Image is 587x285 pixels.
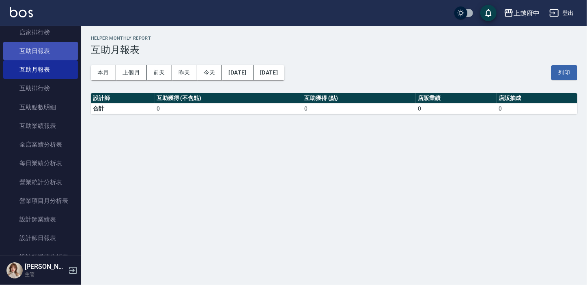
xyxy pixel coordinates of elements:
td: 0 [416,103,497,114]
td: 合計 [91,103,155,114]
a: 互助點數明細 [3,98,78,117]
td: 0 [497,103,577,114]
h5: [PERSON_NAME] [25,263,66,271]
a: 設計師業績表 [3,210,78,229]
button: 上個月 [116,65,147,80]
a: 營業項目月分析表 [3,191,78,210]
td: 0 [155,103,302,114]
button: 前天 [147,65,172,80]
th: 設計師 [91,93,155,104]
a: 設計師日報表 [3,229,78,247]
div: 上越府中 [514,8,540,18]
a: 全店業績分析表 [3,135,78,154]
button: [DATE] [222,65,253,80]
a: 互助日報表 [3,42,78,60]
p: 主管 [25,271,66,278]
button: 今天 [197,65,222,80]
table: a dense table [91,93,577,114]
img: Logo [10,7,33,17]
button: 昨天 [172,65,197,80]
button: 本月 [91,65,116,80]
a: 互助業績報表 [3,117,78,135]
h3: 互助月報表 [91,44,577,55]
a: 互助排行榜 [3,79,78,98]
td: 0 [302,103,416,114]
button: save [480,5,497,21]
a: 每日業績分析表 [3,154,78,172]
button: 列印 [551,65,577,80]
button: 登出 [546,6,577,21]
h2: Helper Monthly Report [91,36,577,41]
img: Person [6,262,23,279]
th: 店販抽成 [497,93,577,104]
a: 互助月報表 [3,60,78,79]
a: 設計師業績分析表 [3,248,78,266]
a: 營業統計分析表 [3,173,78,191]
th: 店販業績 [416,93,497,104]
a: 店家排行榜 [3,23,78,42]
button: 上越府中 [501,5,543,21]
th: 互助獲得 (不含點) [155,93,302,104]
button: [DATE] [254,65,284,80]
th: 互助獲得 (點) [302,93,416,104]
